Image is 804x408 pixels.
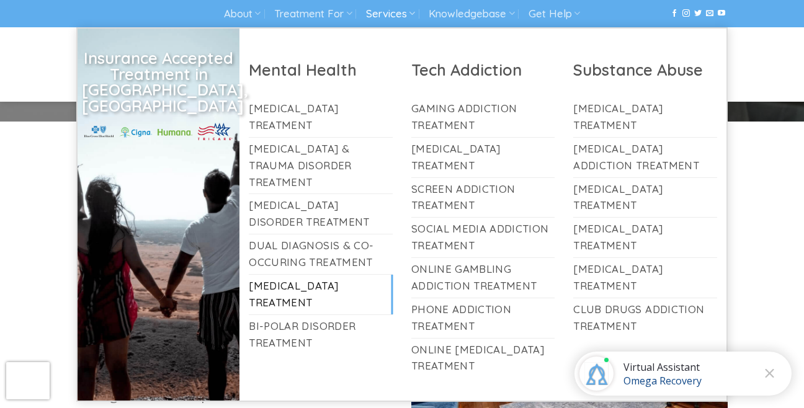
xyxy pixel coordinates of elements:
a: Bi-Polar Disorder Treatment [249,315,393,355]
a: [MEDICAL_DATA] Treatment [573,178,717,218]
a: [MEDICAL_DATA] Treatment [573,97,717,137]
a: [MEDICAL_DATA] Treatment [249,275,393,314]
a: [MEDICAL_DATA] Treatment [249,97,393,137]
h2: Insurance Accepted Treatment in [GEOGRAPHIC_DATA], [GEOGRAPHIC_DATA] [82,50,236,113]
a: Send us an email [706,9,713,18]
a: Get Help [529,2,580,25]
a: Follow on Twitter [694,9,702,18]
a: Gaming Addiction Treatment [411,97,555,137]
a: Knowledgebase [429,2,514,25]
h2: Substance Abuse [573,60,717,80]
a: About [224,2,261,25]
a: Treatment For [274,2,352,25]
a: Screen Addiction Treatment [411,178,555,218]
a: Follow on Instagram [682,9,690,18]
a: [MEDICAL_DATA] Disorder Treatment [249,194,393,234]
a: [MEDICAL_DATA] Treatment [573,258,717,298]
a: Dual Diagnosis & Co-Occuring Treatment [249,234,393,274]
a: Services [366,2,415,25]
a: Phone Addiction Treatment [411,298,555,338]
a: Club Drugs Addiction Treatment [573,298,717,338]
a: [MEDICAL_DATA] Treatment [573,218,717,257]
a: [MEDICAL_DATA] & Trauma Disorder Treatment [249,138,393,194]
a: [MEDICAL_DATA] Addiction Treatment [573,138,717,177]
a: Online Gambling Addiction Treatment [411,258,555,298]
a: Online [MEDICAL_DATA] Treatment [411,339,555,378]
h2: Mental Health [249,60,393,80]
a: Social Media Addiction Treatment [411,218,555,257]
a: [MEDICAL_DATA] Treatment [411,138,555,177]
a: Follow on YouTube [718,9,725,18]
a: Follow on Facebook [671,9,678,18]
h2: Tech Addiction [411,60,555,80]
